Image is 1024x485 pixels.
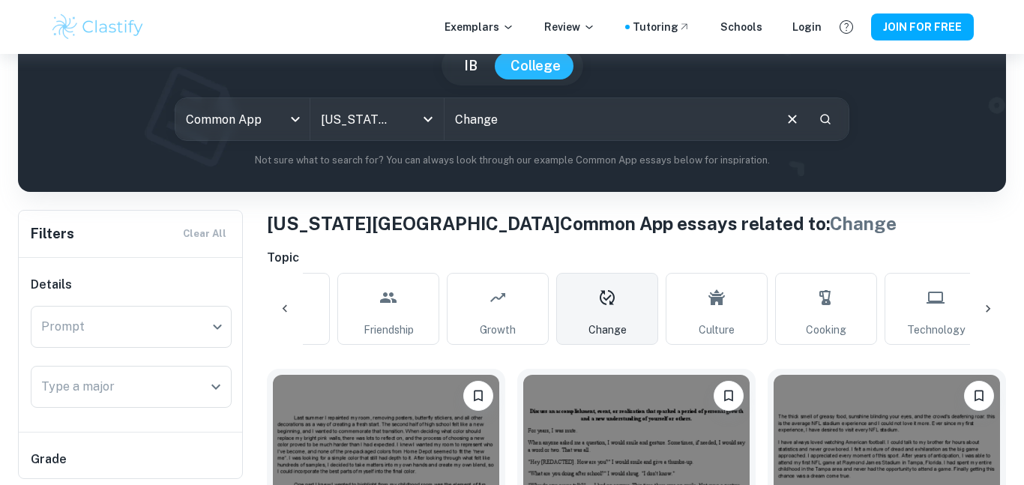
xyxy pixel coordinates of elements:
button: Please log in to bookmark exemplars [714,381,744,411]
h6: Topic [267,249,1006,267]
a: Schools [720,19,762,35]
p: Not sure what to search for? You can always look through our example Common App essays below for ... [30,153,994,168]
h6: Details [31,276,232,294]
input: E.g. I love building drones, I used to be ashamed of my name... [445,98,772,140]
button: Clear [778,105,807,133]
h6: Grade [31,451,232,469]
span: Change [830,213,897,234]
a: Tutoring [633,19,690,35]
span: Technology [907,322,965,338]
h1: [US_STATE][GEOGRAPHIC_DATA] Common App essays related to: [267,210,1006,237]
div: Common App [175,98,310,140]
button: Please log in to bookmark exemplars [463,381,493,411]
span: Change [588,322,627,338]
button: IB [449,52,493,79]
button: Open [205,376,226,397]
img: Clastify logo [50,12,145,42]
button: JOIN FOR FREE [871,13,974,40]
button: Open [418,109,439,130]
span: Friendship [364,322,414,338]
button: Search [813,106,838,132]
p: Exemplars [445,19,514,35]
button: College [496,52,576,79]
span: Culture [699,322,735,338]
button: Please log in to bookmark exemplars [964,381,994,411]
button: Help and Feedback [834,14,859,40]
h6: Filters [31,223,74,244]
span: Cooking [806,322,846,338]
p: Review [544,19,595,35]
a: Login [792,19,822,35]
span: Growth [480,322,516,338]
